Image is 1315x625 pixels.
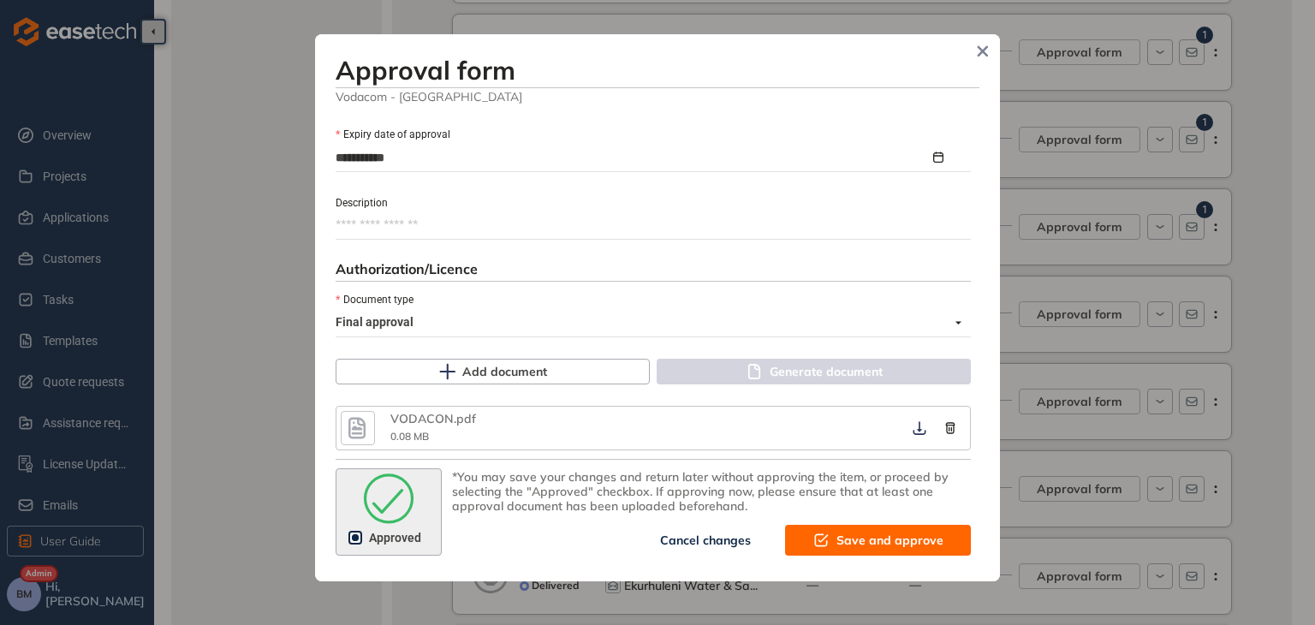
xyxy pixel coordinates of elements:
button: Save and approve [785,525,971,556]
span: Add document [462,362,547,381]
span: Save and approve [836,531,943,550]
span: 0.08 MB [390,430,429,443]
label: Expiry date of approval [336,127,450,143]
span: Final approval [336,309,961,336]
span: Authorization/Licence [336,260,478,277]
button: Close [970,39,996,64]
label: Document type [336,292,414,308]
button: Add document [336,359,650,384]
span: Cancel changes [660,531,751,550]
div: *You may save your changes and return later without approving the item, or proceed by selecting t... [452,470,971,513]
div: VODACON.pdf [390,412,562,426]
button: Cancel changes [633,525,778,556]
span: Approved [362,528,428,547]
h3: Approval form [336,55,979,86]
textarea: Description [336,211,971,239]
span: Vodacom - [GEOGRAPHIC_DATA] [336,88,979,104]
input: Expiry date of approval [336,148,930,167]
label: Description [336,195,388,211]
